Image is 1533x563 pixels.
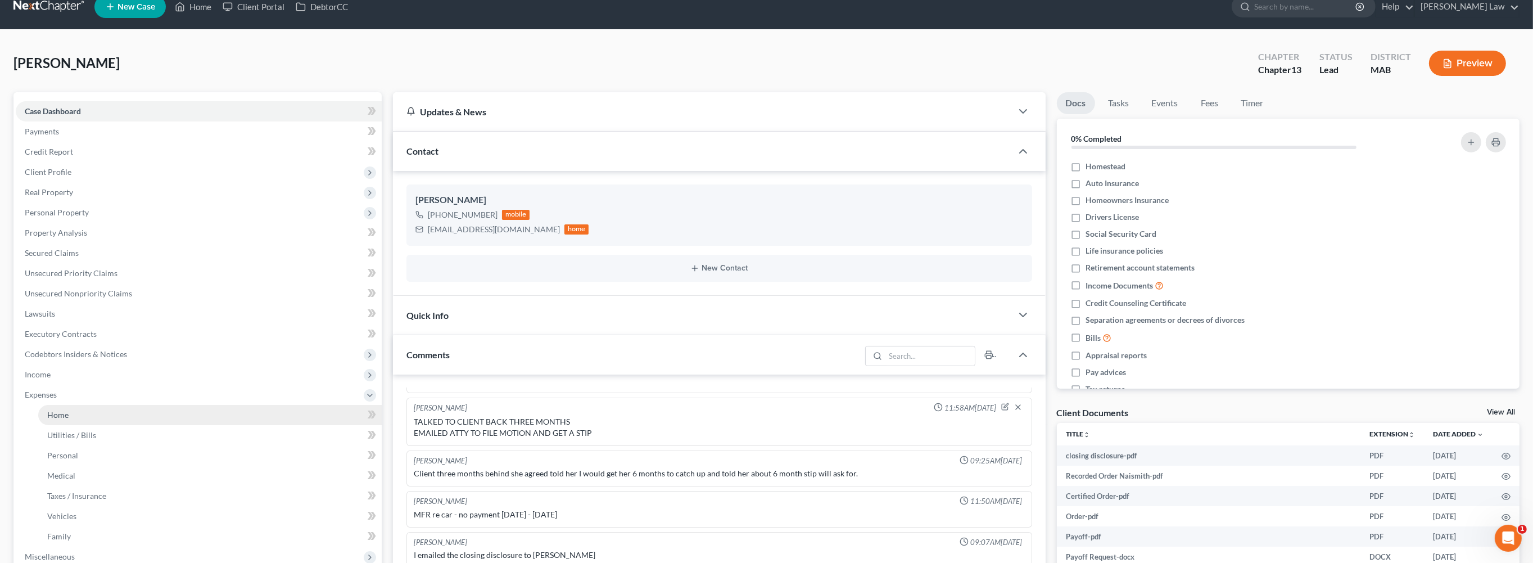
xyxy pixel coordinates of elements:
[25,390,57,399] span: Expenses
[1360,445,1424,466] td: PDF
[1360,506,1424,526] td: PDF
[1424,445,1493,466] td: [DATE]
[47,511,76,521] span: Vehicles
[1057,466,1360,486] td: Recorded Order Naismith-pdf
[38,445,382,466] a: Personal
[971,456,1023,466] span: 09:25AM[DATE]
[1057,445,1360,466] td: closing disclosure-pdf
[415,193,1023,207] div: [PERSON_NAME]
[25,329,97,339] span: Executory Contracts
[1083,431,1090,438] i: unfold_more
[25,127,59,136] span: Payments
[1371,64,1411,76] div: MAB
[1319,51,1353,64] div: Status
[47,491,106,501] span: Taxes / Insurance
[1086,384,1125,395] span: Tax returns
[47,430,96,440] span: Utilities / Bills
[1192,92,1228,114] a: Fees
[1086,367,1127,378] span: Pay advices
[25,268,117,278] span: Unsecured Priority Claims
[16,142,382,162] a: Credit Report
[1424,466,1493,486] td: [DATE]
[16,324,382,344] a: Executory Contracts
[38,425,382,445] a: Utilities / Bills
[414,550,1025,561] div: I emailed the closing disclosure to [PERSON_NAME]
[971,537,1023,548] span: 09:07AM[DATE]
[406,146,438,156] span: Contact
[1495,525,1522,552] iframe: Intercom live chat
[406,106,998,118] div: Updates & News
[414,468,1025,479] div: Client three months behind she agreed told her I would get her 6 months to catch up and told her ...
[564,224,589,235] div: home
[1086,314,1245,326] span: Separation agreements or decrees of divorces
[25,248,79,258] span: Secured Claims
[1371,51,1411,64] div: District
[428,209,498,220] div: [PHONE_NUMBER]
[38,405,382,425] a: Home
[1086,178,1139,189] span: Auto Insurance
[16,223,382,243] a: Property Analysis
[1086,245,1164,256] span: Life insurance policies
[1057,407,1129,418] div: Client Documents
[16,121,382,142] a: Payments
[1066,430,1090,438] a: Titleunfold_more
[1086,161,1126,172] span: Homestead
[1487,408,1515,416] a: View All
[16,263,382,283] a: Unsecured Priority Claims
[1518,525,1527,534] span: 1
[1291,64,1301,75] span: 13
[13,55,120,71] span: [PERSON_NAME]
[428,224,560,235] div: [EMAIL_ADDRESS][DOMAIN_NAME]
[502,210,530,220] div: mobile
[47,410,69,420] span: Home
[1057,526,1360,547] td: Payoff-pdf
[1071,134,1122,143] strong: 0% Completed
[38,506,382,526] a: Vehicles
[25,167,71,177] span: Client Profile
[1424,506,1493,526] td: [DATE]
[971,496,1023,507] span: 11:50AM[DATE]
[945,403,997,413] span: 11:58AM[DATE]
[885,346,975,366] input: Search...
[25,228,87,237] span: Property Analysis
[414,537,467,548] div: [PERSON_NAME]
[25,309,55,318] span: Lawsuits
[1424,486,1493,506] td: [DATE]
[16,304,382,324] a: Lawsuits
[38,466,382,486] a: Medical
[47,451,78,460] span: Personal
[1258,64,1301,76] div: Chapter
[1086,332,1101,344] span: Bills
[25,370,51,379] span: Income
[1086,262,1195,273] span: Retirement account statements
[47,532,71,541] span: Family
[1477,431,1484,438] i: expand_more
[1232,92,1273,114] a: Timer
[1086,195,1169,206] span: Homeowners Insurance
[414,456,467,466] div: [PERSON_NAME]
[25,208,89,217] span: Personal Property
[1057,486,1360,506] td: Certified Order-pdf
[1086,228,1157,240] span: Social Security Card
[406,310,449,321] span: Quick Info
[25,106,81,116] span: Case Dashboard
[406,349,450,360] span: Comments
[1408,431,1415,438] i: unfold_more
[1100,92,1138,114] a: Tasks
[25,349,127,359] span: Codebtors Insiders & Notices
[1319,64,1353,76] div: Lead
[1433,430,1484,438] a: Date Added expand_more
[414,509,1025,520] div: MFR re car - no payment [DATE] - [DATE]
[1086,350,1147,361] span: Appraisal reports
[414,416,1025,439] div: TALKED TO CLIENT BACK THREE MONTHS EMAILED ATTY TO FILE MOTION AND GET A STIP
[415,264,1023,273] button: New Contact
[16,101,382,121] a: Case Dashboard
[1429,51,1506,76] button: Preview
[1369,430,1415,438] a: Extensionunfold_more
[16,243,382,263] a: Secured Claims
[1360,526,1424,547] td: PDF
[25,147,73,156] span: Credit Report
[1057,506,1360,526] td: Order-pdf
[1143,92,1187,114] a: Events
[1057,92,1095,114] a: Docs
